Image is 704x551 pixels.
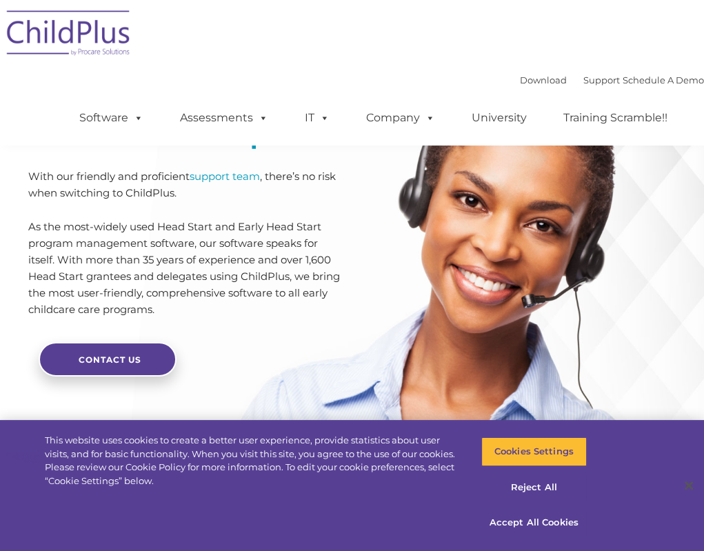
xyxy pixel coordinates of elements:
a: Assessments [166,104,282,132]
button: Accept All Cookies [481,508,587,537]
a: IT [291,104,343,132]
a: Company [352,104,449,132]
div: This website uses cookies to create a better user experience, provide statistics about user visit... [45,434,460,488]
a: Download [520,74,567,86]
button: Close [674,470,704,501]
a: Support [583,74,620,86]
a: Schedule A Demo [623,74,704,86]
a: University [458,104,541,132]
button: Reject All [481,473,587,502]
font: | [520,74,704,86]
button: Cookies Settings [481,437,587,466]
a: support team [190,170,260,183]
p: With our friendly and proficient , there’s no risk when switching to ChildPlus. [28,168,342,201]
a: Contact Us [39,342,177,377]
span: Contact Us [79,354,141,365]
a: Training Scramble!! [550,104,681,132]
a: Software [66,104,157,132]
p: As the most-widely used Head Start and Early Head Start program management software, our software... [28,219,342,318]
